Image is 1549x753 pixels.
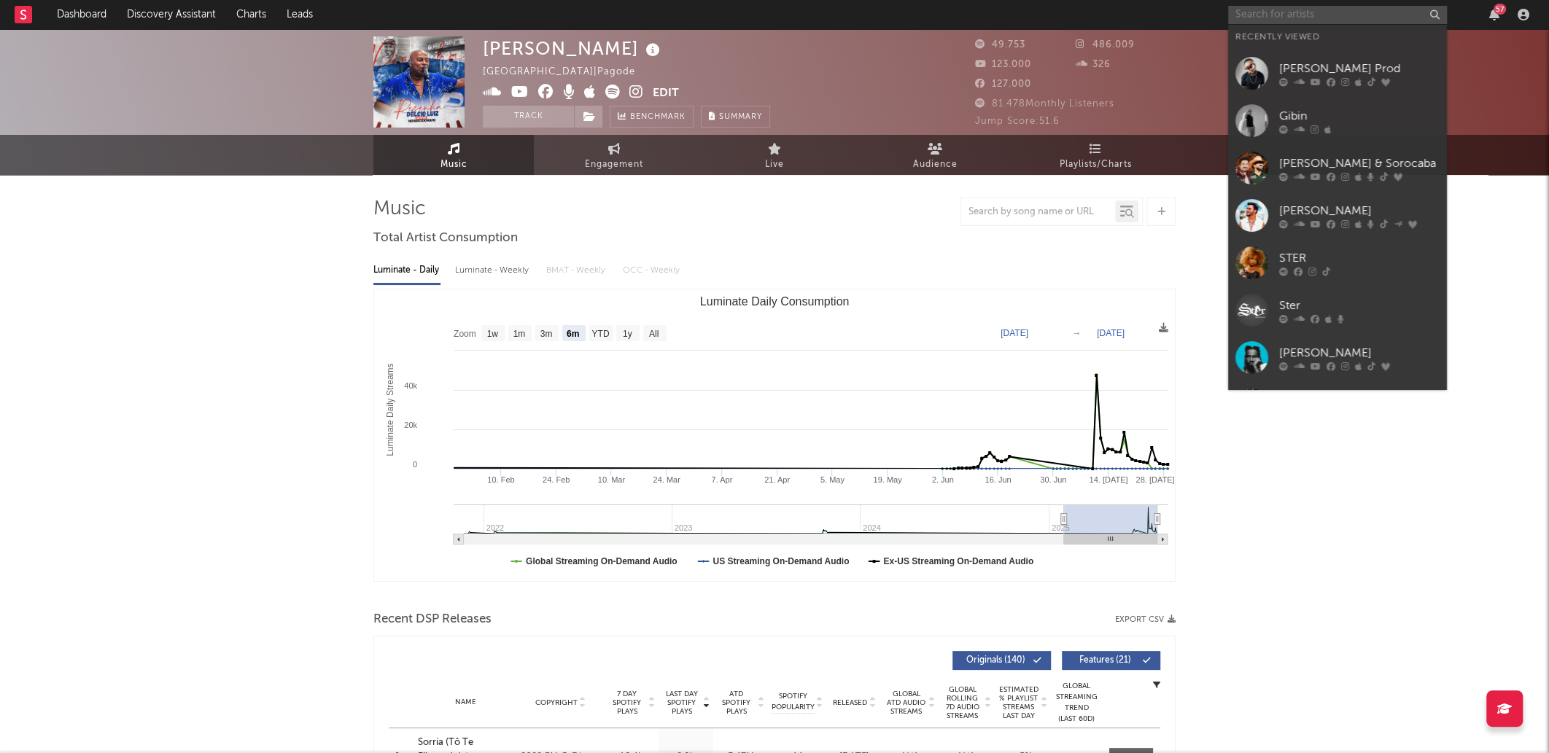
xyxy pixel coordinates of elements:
div: Ster [1279,297,1440,314]
a: Music [373,135,534,175]
button: Edit [653,85,679,103]
text: 19. May [873,475,902,484]
a: [PERSON_NAME] [1228,192,1447,239]
text: 40k [404,381,417,390]
text: Global Streaming On-Demand Audio [526,556,678,566]
span: Jump Score: 51.6 [975,117,1060,126]
a: Gibin [1228,97,1447,144]
text: 21. Apr [764,475,790,484]
button: Originals(140) [952,651,1051,670]
text: Luminate Daily Streams [385,363,395,456]
text: All [649,329,659,339]
text: [DATE] [1001,328,1028,338]
div: 57 [1494,4,1506,15]
text: 0 [413,460,417,469]
text: 24. Feb [543,475,570,484]
button: Export CSV [1115,615,1176,624]
button: Track [483,106,574,128]
span: Spotify Popularity [772,691,815,713]
div: Name [418,697,513,708]
a: STER [1228,239,1447,286]
span: Last Day Spotify Plays [662,690,701,716]
text: 2. Jun [932,475,954,484]
button: Features(21) [1062,651,1160,670]
div: [GEOGRAPHIC_DATA] | Pagode [483,63,652,81]
span: 123.000 [975,60,1031,69]
text: 3m [540,329,553,339]
span: Global ATD Audio Streams [886,690,926,716]
a: [PERSON_NAME] & Sorocaba [1228,144,1447,192]
span: Global Rolling 7D Audio Streams [942,685,982,720]
text: 10. Feb [487,475,514,484]
text: 28. [DATE] [1135,475,1174,484]
text: 24. Mar [653,475,680,484]
a: Engagement [534,135,694,175]
a: Playlists/Charts [1015,135,1176,175]
input: Search for artists [1228,6,1447,24]
span: Summary [719,113,762,121]
text: 30. Jun [1040,475,1066,484]
a: Live [694,135,855,175]
div: Gibin [1279,107,1440,125]
div: [PERSON_NAME] [1279,202,1440,219]
text: 1m [513,329,526,339]
button: Summary [701,106,770,128]
div: Luminate - Weekly [455,258,532,283]
a: Marvvila [1228,381,1447,429]
span: 49.753 [975,40,1025,50]
span: 7 Day Spotify Plays [607,690,646,716]
text: → [1072,328,1081,338]
text: 1y [623,329,632,339]
span: Benchmark [630,109,686,126]
text: YTD [591,329,609,339]
span: 326 [1076,60,1111,69]
text: 6m [567,329,579,339]
text: 10. Mar [598,475,626,484]
span: 81.478 Monthly Listeners [975,99,1114,109]
span: Estimated % Playlist Streams Last Day [998,685,1039,720]
span: 486.009 [1076,40,1135,50]
span: Originals ( 140 ) [962,656,1029,665]
span: Recent DSP Releases [373,611,492,628]
input: Search by song name or URL [961,206,1115,218]
text: 1w [487,329,499,339]
text: 5. May [820,475,845,484]
span: Playlists/Charts [1060,156,1132,173]
a: Ster [1228,286,1447,334]
span: Features ( 21 ) [1071,656,1138,665]
text: Ex-US Streaming On-Demand Audio [883,556,1033,566]
span: Engagement [585,156,643,173]
span: Music [440,156,467,173]
div: STER [1279,249,1440,267]
text: 7. Apr [711,475,732,484]
span: Total Artist Consumption [373,230,518,247]
div: [PERSON_NAME] Prod [1279,60,1440,77]
a: Audience [855,135,1015,175]
span: Released [833,698,867,707]
a: [PERSON_NAME] [1228,334,1447,381]
div: Recently Viewed [1235,28,1440,46]
div: Luminate - Daily [373,258,440,283]
svg: Luminate Daily Consumption [374,289,1175,581]
text: 16. Jun [985,475,1011,484]
a: [PERSON_NAME] Prod [1228,50,1447,97]
span: Live [765,156,784,173]
text: 14. [DATE] [1089,475,1127,484]
div: Global Streaming Trend (Last 60D) [1055,681,1098,725]
text: Zoom [454,329,476,339]
a: Benchmark [610,106,694,128]
text: 20k [404,421,417,429]
span: Copyright [535,698,577,707]
span: 127.000 [975,79,1031,89]
div: [PERSON_NAME] [483,36,664,61]
text: Luminate Daily Consumption [700,295,850,308]
button: 57 [1489,9,1499,20]
span: Audience [913,156,958,173]
span: ATD Spotify Plays [717,690,756,716]
text: US Streaming On-Demand Audio [713,556,849,566]
text: [DATE] [1097,328,1125,338]
div: [PERSON_NAME] & Sorocaba [1279,155,1440,172]
div: [PERSON_NAME] [1279,344,1440,362]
